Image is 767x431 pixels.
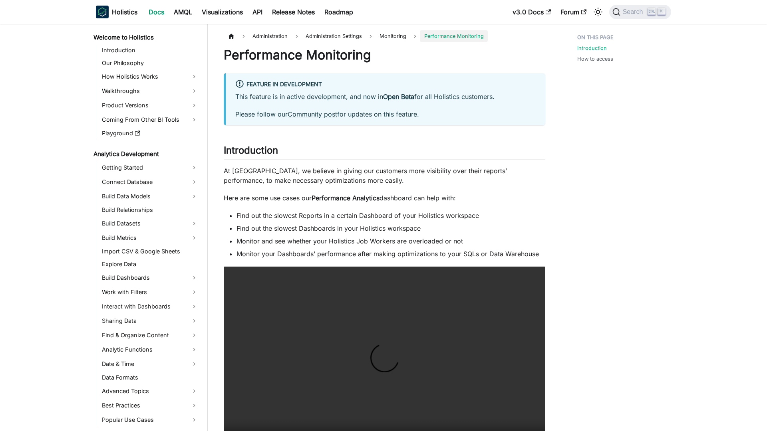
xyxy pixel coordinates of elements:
[96,6,109,18] img: Holistics
[248,30,292,42] span: Administration
[99,343,201,356] a: Analytic Functions
[99,113,201,126] a: Coming From Other BI Tools
[235,79,536,90] div: Feature in development
[99,413,201,426] a: Popular Use Cases
[99,329,201,342] a: Find & Organize Content
[99,128,201,139] a: Playground
[236,236,545,246] li: Monitor and see whether your Holistics Job Workers are overloaded or not
[99,85,201,97] a: Walkthroughs
[224,47,545,63] h1: Performance Monitoring
[224,166,545,185] p: At [GEOGRAPHIC_DATA], we believe in giving our customers more visibility over their reports’ perf...
[267,6,320,18] a: Release Notes
[235,109,536,119] p: Please follow our for updates on this feature.
[224,30,239,42] a: Home page
[376,30,410,42] span: Monitoring
[96,6,137,18] a: HolisticsHolistics
[112,7,137,17] b: Holistics
[99,57,201,69] a: Our Philosophy
[197,6,248,18] a: Visualizations
[99,399,201,412] a: Best Practices
[320,6,358,18] a: Roadmap
[620,8,648,16] span: Search
[99,204,201,215] a: Build Relationships
[99,372,201,383] a: Data Formats
[99,385,201,397] a: Advanced Topics
[99,217,201,230] a: Build Datasets
[235,92,536,101] p: This feature is in active development, and now in for all Holistics customers.
[312,194,380,202] strong: Performance Analytics
[577,55,613,63] a: How to access
[169,6,197,18] a: AMQL
[99,286,201,299] a: Work with Filters
[236,211,545,220] li: Find out the slowest Reports in a certain Dashboard of your Holistics workspace
[383,93,414,101] strong: Open Beta
[224,30,545,42] nav: Breadcrumbs
[99,231,201,244] a: Build Metrics
[99,176,201,188] a: Connect Database
[508,6,556,18] a: v3.0 Docs
[99,45,201,56] a: Introduction
[609,5,671,19] button: Search (Ctrl+K)
[658,8,666,15] kbd: K
[99,314,201,327] a: Sharing Data
[99,246,201,257] a: Import CSV & Google Sheets
[288,110,337,118] a: Community post
[91,148,201,160] a: Analytics Development
[91,32,201,43] a: Welcome to Holistics
[99,99,201,112] a: Product Versions
[224,144,545,160] h2: Introduction
[248,6,267,18] a: API
[99,358,201,370] a: Date & Time
[236,249,545,259] li: Monitor your Dashboards’ performance after making optimizations to your SQLs or Data Warehouse
[236,223,545,233] li: Find out the slowest Dashboards in your Holistics workspace
[99,161,201,174] a: Getting Started
[577,44,607,52] a: Introduction
[302,30,366,42] span: Administration Settings
[99,259,201,270] a: Explore Data
[88,24,208,431] nav: Docs sidebar
[99,271,201,284] a: Build Dashboards
[99,70,201,83] a: How Holistics Works
[99,300,201,313] a: Interact with Dashboards
[144,6,169,18] a: Docs
[592,6,604,18] button: Switch between dark and light mode (currently light mode)
[99,190,201,203] a: Build Data Models
[224,193,545,203] p: Here are some use cases our dashboard can help with:
[420,30,487,42] span: Performance Monitoring
[556,6,591,18] a: Forum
